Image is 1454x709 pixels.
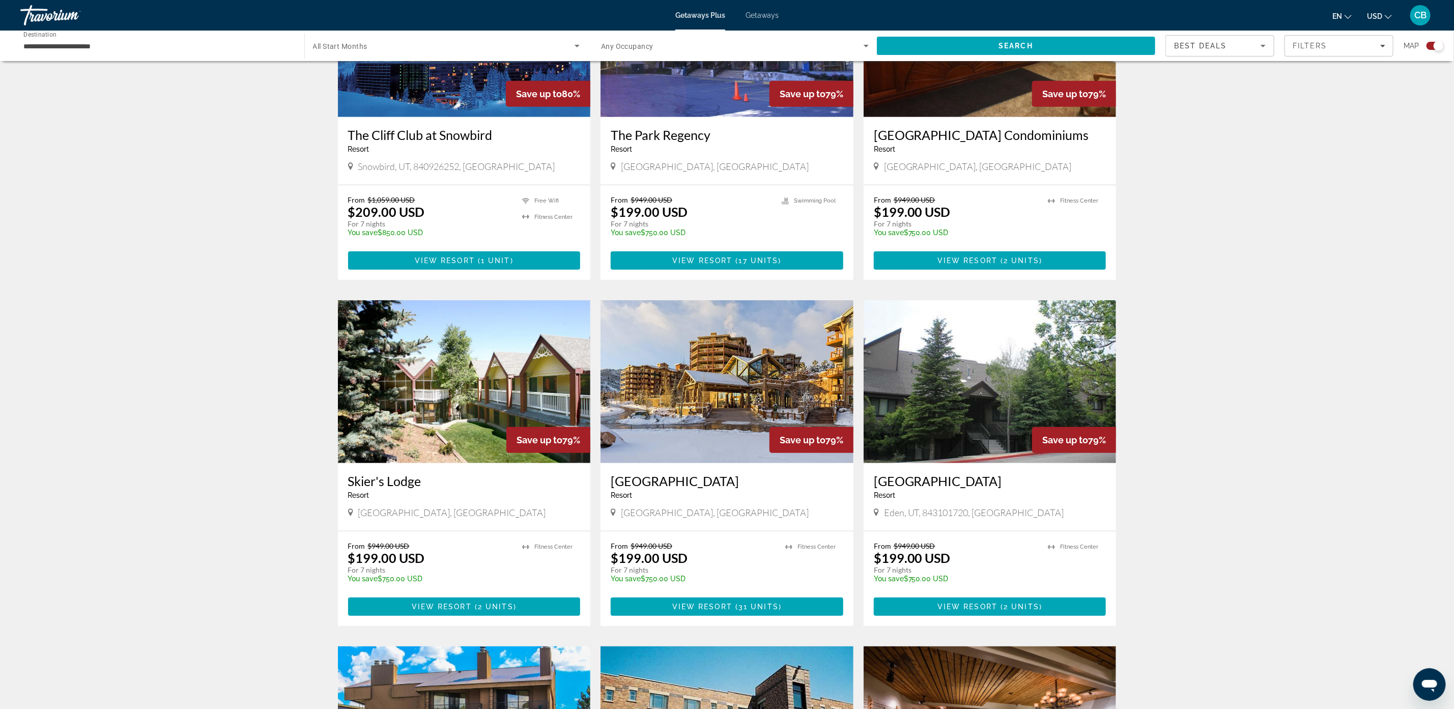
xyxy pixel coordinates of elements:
p: For 7 nights [611,219,772,229]
span: [GEOGRAPHIC_DATA], [GEOGRAPHIC_DATA] [358,507,546,518]
a: The Park Regency [611,127,843,143]
span: From [348,195,365,204]
p: For 7 nights [874,565,1038,575]
span: CB [1414,10,1427,20]
p: For 7 nights [348,219,512,229]
span: 2 units [1004,603,1039,611]
button: View Resort(2 units) [874,598,1106,616]
span: [GEOGRAPHIC_DATA], [GEOGRAPHIC_DATA] [884,161,1072,172]
span: ( ) [475,257,514,265]
span: You save [348,575,378,583]
a: Skier's Lodge [348,473,581,489]
span: Save up to [516,89,562,99]
span: You save [874,229,904,237]
span: $949.00 USD [894,542,935,550]
div: 79% [769,427,853,453]
span: View Resort [672,603,732,611]
p: $199.00 USD [874,204,951,219]
img: Skier's Lodge [338,300,591,463]
span: Best Deals [1174,42,1227,50]
span: ( ) [732,257,781,265]
span: 2 units [1004,257,1039,265]
span: Save up to [780,435,825,445]
p: $199.00 USD [874,550,951,565]
span: Save up to [1042,89,1088,99]
button: View Resort(17 units) [611,251,843,270]
span: Resort [611,491,632,499]
span: You save [611,229,641,237]
span: $949.00 USD [631,542,672,550]
img: Westgate Park City Resort and Spa [601,300,853,463]
span: ( ) [997,603,1042,611]
iframe: Button to launch messaging window [1413,668,1446,701]
p: $750.00 USD [348,575,512,583]
span: All Start Months [313,42,367,50]
span: 2 units [478,603,514,611]
div: 79% [506,427,590,453]
span: ( ) [732,603,782,611]
span: Fitness Center [797,544,836,550]
p: $199.00 USD [611,550,688,565]
span: Resort [348,145,369,153]
div: 79% [1032,427,1116,453]
span: Fitness Center [1060,544,1098,550]
span: Swimming Pool [794,197,836,204]
span: [GEOGRAPHIC_DATA], [GEOGRAPHIC_DATA] [621,161,809,172]
p: $199.00 USD [348,550,425,565]
span: [GEOGRAPHIC_DATA], [GEOGRAPHIC_DATA] [621,507,809,518]
span: From [611,542,628,550]
span: Save up to [780,89,825,99]
span: en [1332,12,1342,20]
span: Resort [874,491,895,499]
span: $949.00 USD [368,542,410,550]
span: Save up to [517,435,562,445]
span: Fitness Center [534,544,573,550]
span: Search [999,42,1033,50]
a: Travorium [20,2,122,29]
p: $750.00 USD [874,575,1038,583]
span: View Resort [937,603,997,611]
span: From [874,542,891,550]
p: $850.00 USD [348,229,512,237]
span: Any Occupancy [601,42,653,50]
p: $750.00 USD [874,229,1038,237]
a: [GEOGRAPHIC_DATA] [611,473,843,489]
a: Getaways Plus [675,11,725,19]
p: $750.00 USD [611,575,775,583]
a: [GEOGRAPHIC_DATA] Condominiums [874,127,1106,143]
span: ( ) [997,257,1042,265]
p: $750.00 USD [611,229,772,237]
input: Select destination [23,40,291,52]
a: Getaways [746,11,779,19]
button: Filters [1285,35,1393,56]
p: For 7 nights [611,565,775,575]
span: View Resort [412,603,472,611]
img: Wolf Creek Village II [864,300,1117,463]
span: Resort [348,491,369,499]
button: View Resort(2 units) [874,251,1106,270]
span: 31 units [738,603,779,611]
span: Fitness Center [534,214,573,220]
span: Free Wifi [534,197,559,204]
a: [GEOGRAPHIC_DATA] [874,473,1106,489]
span: Destination [23,31,56,38]
span: View Resort [937,257,997,265]
p: For 7 nights [874,219,1038,229]
span: 1 unit [481,257,510,265]
span: Resort [874,145,895,153]
span: Save up to [1042,435,1088,445]
p: $199.00 USD [611,204,688,219]
a: The Cliff Club at Snowbird [348,127,581,143]
span: You save [611,575,641,583]
span: From [348,542,365,550]
span: Map [1404,39,1419,53]
p: For 7 nights [348,565,512,575]
span: From [611,195,628,204]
